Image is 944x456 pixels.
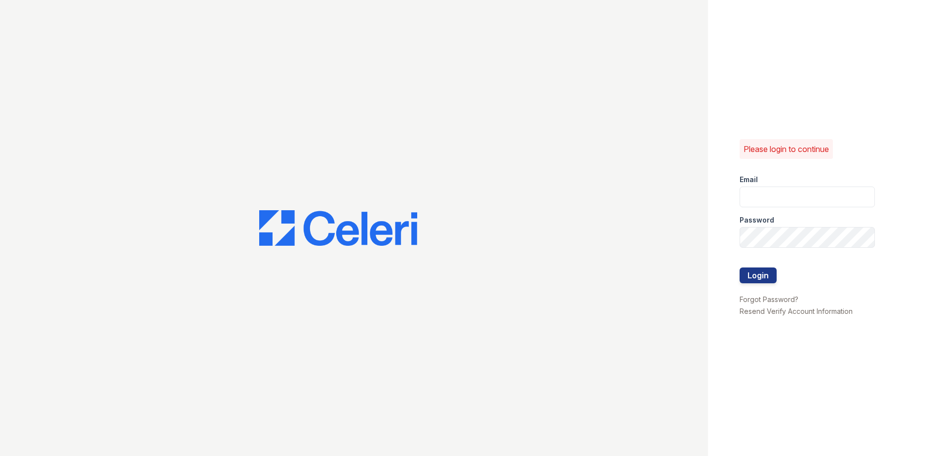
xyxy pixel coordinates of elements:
label: Email [740,175,758,185]
p: Please login to continue [744,143,829,155]
a: Resend Verify Account Information [740,307,853,315]
label: Password [740,215,774,225]
button: Login [740,267,777,283]
img: CE_Logo_Blue-a8612792a0a2168367f1c8372b55b34899dd931a85d93a1a3d3e32e68fde9ad4.png [259,210,417,246]
a: Forgot Password? [740,295,798,304]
